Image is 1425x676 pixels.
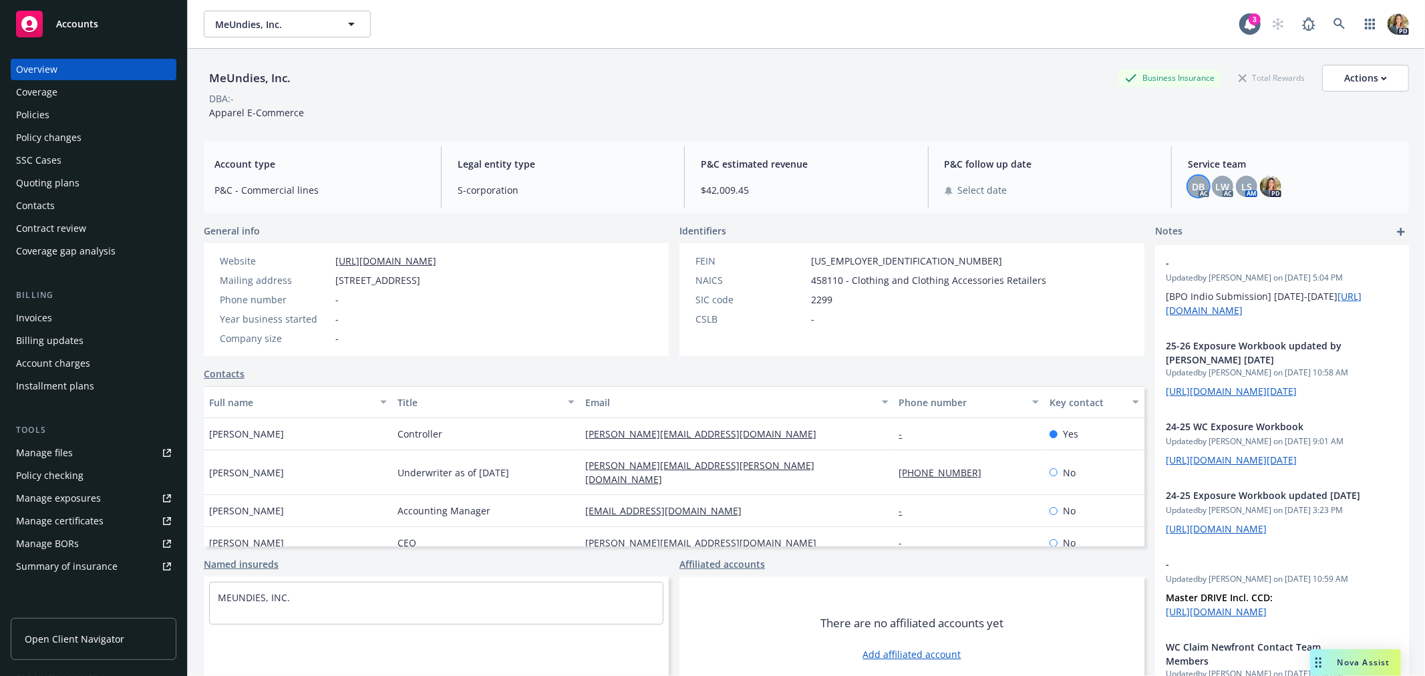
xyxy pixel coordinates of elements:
a: - [899,536,913,549]
span: Underwriter as of [DATE] [398,466,509,480]
button: Email [580,386,893,418]
div: Billing updates [16,330,84,351]
a: Report a Bug [1295,11,1322,37]
span: DB [1192,180,1205,194]
button: Nova Assist [1310,649,1401,676]
span: Updated by [PERSON_NAME] on [DATE] 3:23 PM [1166,504,1398,516]
a: Contract review [11,218,176,239]
span: 2299 [811,293,832,307]
button: Phone number [894,386,1044,418]
span: - [1166,557,1364,571]
div: -Updatedby [PERSON_NAME] on [DATE] 5:04 PM[BPO Indio Submission] [DATE]-[DATE][URL][DOMAIN_NAME] [1155,245,1409,328]
a: Invoices [11,307,176,329]
a: Summary of insurance [11,556,176,577]
span: Yes [1063,427,1078,441]
span: Updated by [PERSON_NAME] on [DATE] 10:59 AM [1166,573,1398,585]
a: Contacts [11,195,176,216]
span: P&C follow up date [945,157,1155,171]
div: Phone number [899,395,1024,409]
span: 458110 - Clothing and Clothing Accessories Retailers [811,273,1046,287]
button: Full name [204,386,392,418]
a: Quoting plans [11,172,176,194]
span: Select date [958,183,1007,197]
span: No [1063,504,1076,518]
div: Summary of insurance [16,556,118,577]
span: Apparel E-Commerce [209,106,304,119]
span: There are no affiliated accounts yet [820,615,1003,631]
span: - [335,331,339,345]
span: P&C - Commercial lines [214,183,425,197]
span: Controller [398,427,442,441]
span: [PERSON_NAME] [209,536,284,550]
a: Policies [11,104,176,126]
span: General info [204,224,260,238]
a: Manage files [11,442,176,464]
span: Accounting Manager [398,504,490,518]
div: Email [585,395,873,409]
span: Updated by [PERSON_NAME] on [DATE] 9:01 AM [1166,436,1398,448]
a: [URL][DOMAIN_NAME] [1166,522,1267,535]
a: Start snowing [1265,11,1291,37]
a: Contacts [204,367,245,381]
span: [STREET_ADDRESS] [335,273,420,287]
div: Billing [11,289,176,302]
button: Title [392,386,581,418]
div: Company size [220,331,330,345]
div: Title [398,395,561,409]
a: Overview [11,59,176,80]
div: 24-25 WC Exposure WorkbookUpdatedby [PERSON_NAME] on [DATE] 9:01 AM[URL][DOMAIN_NAME][DATE] [1155,409,1409,478]
div: 25-26 Exposure Workbook updated by [PERSON_NAME] [DATE]Updatedby [PERSON_NAME] on [DATE] 10:58 AM... [1155,328,1409,409]
span: Nova Assist [1337,657,1390,668]
div: Policies [16,104,49,126]
a: Installment plans [11,375,176,397]
div: Manage BORs [16,533,79,554]
div: Actions [1344,65,1387,91]
div: Overview [16,59,57,80]
a: Policy checking [11,465,176,486]
a: [URL][DOMAIN_NAME][DATE] [1166,385,1297,397]
span: Service team [1188,157,1398,171]
span: LS [1241,180,1252,194]
a: [URL][DOMAIN_NAME][DATE] [1166,454,1297,466]
a: Switch app [1357,11,1384,37]
div: Drag to move [1310,649,1327,676]
span: [PERSON_NAME] [209,466,284,480]
a: [URL][DOMAIN_NAME] [335,255,436,267]
img: photo [1260,176,1281,197]
div: DBA: - [209,92,234,106]
a: Manage BORs [11,533,176,554]
span: - [335,293,339,307]
div: CSLB [695,312,806,326]
div: FEIN [695,254,806,268]
div: Analytics hub [11,604,176,617]
div: 3 [1249,13,1261,25]
div: Contract review [16,218,86,239]
div: Tools [11,424,176,437]
span: Updated by [PERSON_NAME] on [DATE] 5:04 PM [1166,272,1398,284]
span: - [335,312,339,326]
div: Mailing address [220,273,330,287]
a: Policy changes [11,127,176,148]
a: Coverage [11,81,176,103]
span: 24-25 WC Exposure Workbook [1166,419,1364,434]
span: [US_EMPLOYER_IDENTIFICATION_NUMBER] [811,254,1002,268]
span: Updated by [PERSON_NAME] on [DATE] 10:58 AM [1166,367,1398,379]
a: [PERSON_NAME][EMAIL_ADDRESS][DOMAIN_NAME] [585,536,827,549]
div: 24-25 Exposure Workbook updated [DATE]Updatedby [PERSON_NAME] on [DATE] 3:23 PM[URL][DOMAIN_NAME] [1155,478,1409,546]
img: photo [1388,13,1409,35]
a: Account charges [11,353,176,374]
span: MeUndies, Inc. [215,17,331,31]
div: NAICS [695,273,806,287]
div: MeUndies, Inc. [204,69,296,87]
div: Phone number [220,293,330,307]
a: Add affiliated account [863,647,961,661]
span: No [1063,466,1076,480]
div: SIC code [695,293,806,307]
a: [PERSON_NAME][EMAIL_ADDRESS][PERSON_NAME][DOMAIN_NAME] [585,459,814,486]
a: Affiliated accounts [679,557,765,571]
span: S-corporation [458,183,668,197]
a: MEUNDIES, INC. [218,591,290,604]
span: Notes [1155,224,1182,240]
span: [PERSON_NAME] [209,504,284,518]
div: Full name [209,395,372,409]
